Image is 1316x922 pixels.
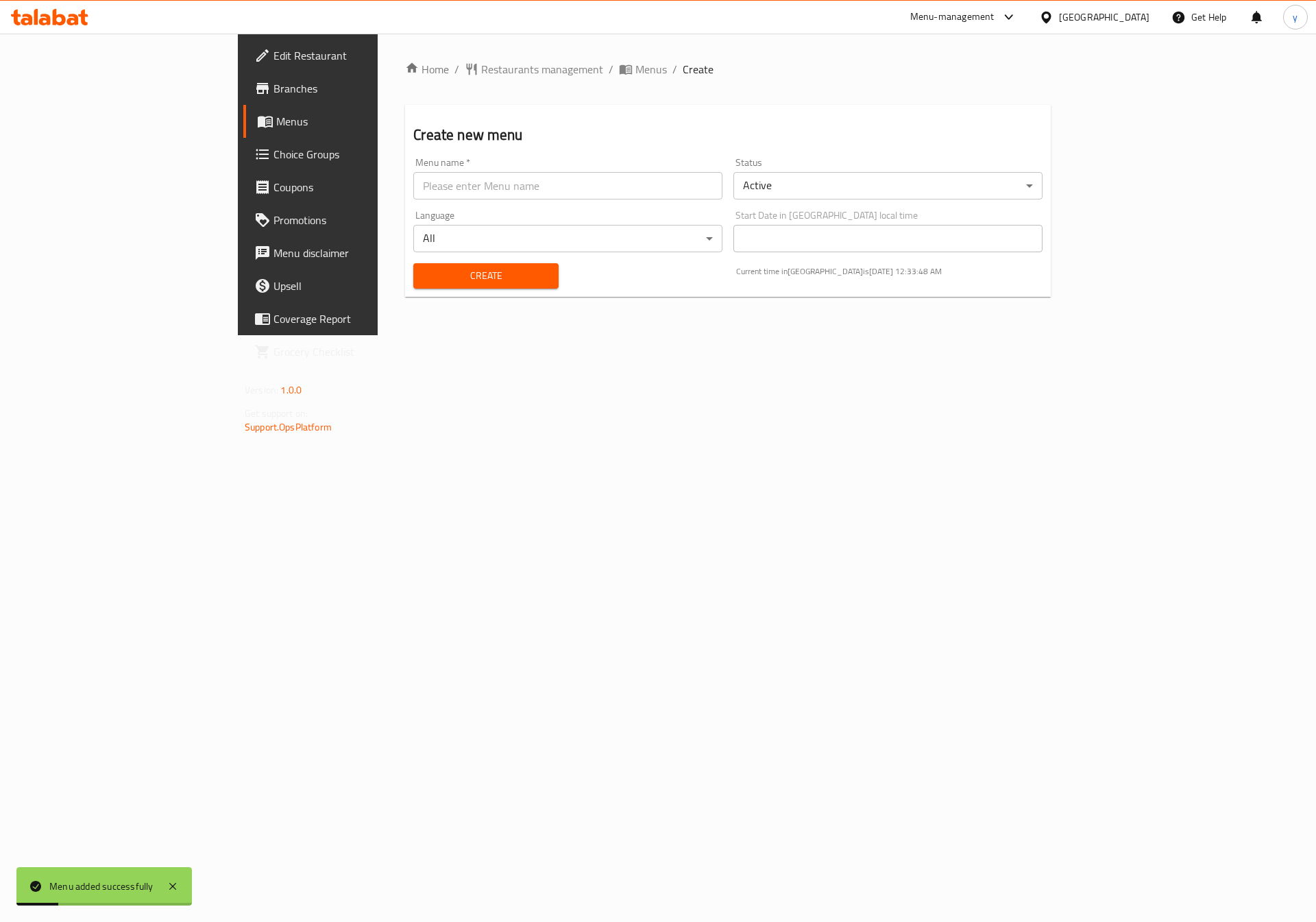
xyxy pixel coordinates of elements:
[405,61,1051,77] nav: breadcrumb
[245,404,308,422] span: Get support on:
[672,61,677,77] li: /
[273,311,447,327] span: Coverage Report
[273,212,447,228] span: Promotions
[465,61,603,77] a: Restaurants management
[273,47,447,64] span: Edit Restaurant
[424,267,547,284] span: Create
[245,418,332,436] a: Support.OpsPlatform
[1059,10,1149,25] div: [GEOGRAPHIC_DATA]
[683,61,714,77] span: Create
[736,265,1043,278] p: Current time in [GEOGRAPHIC_DATA] is [DATE] 12:33:48 AM
[243,269,458,302] a: Upsell
[243,335,458,368] a: Grocery Checklist
[273,343,447,360] span: Grocery Checklist
[280,381,302,399] span: 1.0.0
[243,302,458,335] a: Coverage Report
[413,172,722,199] input: Please enter Menu name
[910,9,995,25] div: Menu-management
[276,113,447,130] span: Menus
[243,39,458,72] a: Edit Restaurant
[243,204,458,236] a: Promotions
[413,125,1043,145] h2: Create new menu
[49,879,154,894] div: Menu added successfully
[243,105,458,138] a: Menus
[243,72,458,105] a: Branches
[245,381,278,399] span: Version:
[481,61,603,77] span: Restaurants management
[413,225,722,252] div: All
[273,278,447,294] span: Upsell
[733,172,1043,199] div: Active
[243,171,458,204] a: Coupons
[243,236,458,269] a: Menu disclaimer
[273,245,447,261] span: Menu disclaimer
[273,146,447,162] span: Choice Groups
[273,179,447,195] span: Coupons
[609,61,613,77] li: /
[413,263,558,289] button: Create
[619,61,667,77] a: Menus
[1293,10,1297,25] span: y
[273,80,447,97] span: Branches
[635,61,667,77] span: Menus
[243,138,458,171] a: Choice Groups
